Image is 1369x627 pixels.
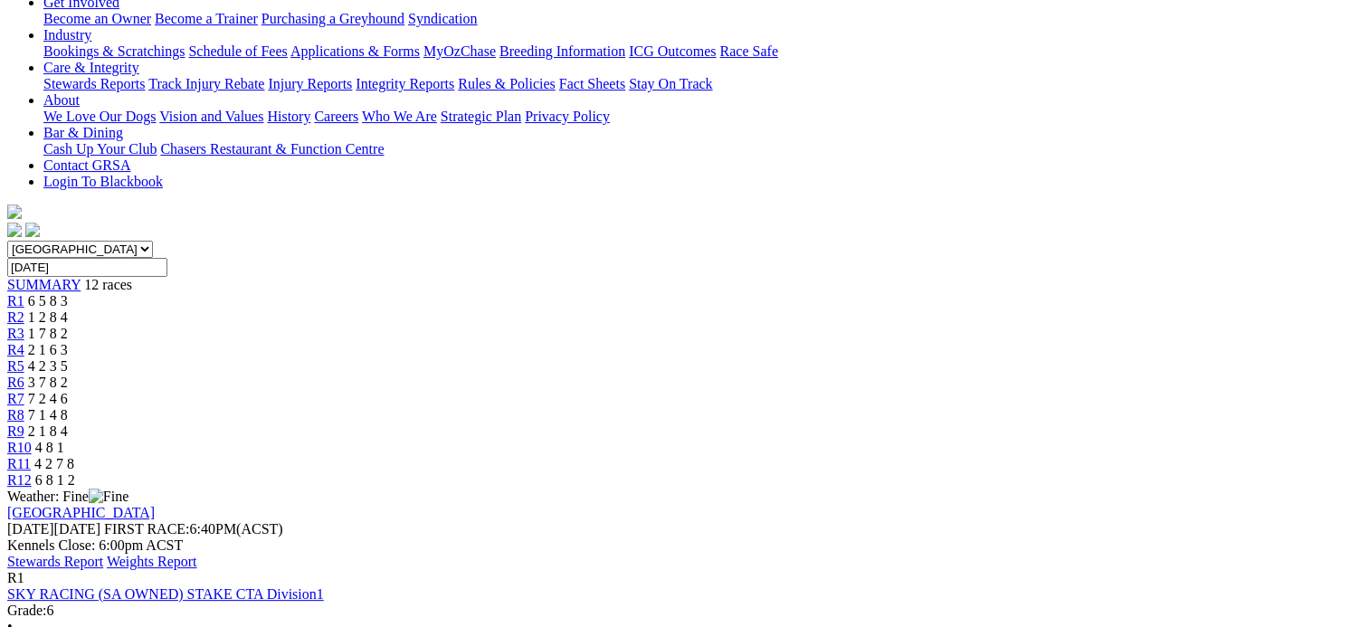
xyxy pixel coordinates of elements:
a: R5 [7,358,24,374]
a: Careers [314,109,358,124]
span: Weather: Fine [7,489,128,504]
div: Industry [43,43,1362,60]
span: Grade: [7,603,47,618]
a: Schedule of Fees [188,43,287,59]
a: [GEOGRAPHIC_DATA] [7,505,155,520]
a: Weights Report [107,554,197,569]
a: Rules & Policies [458,76,556,91]
div: Kennels Close: 6:00pm ACST [7,537,1362,554]
a: Fact Sheets [559,76,625,91]
a: We Love Our Dogs [43,109,156,124]
span: [DATE] [7,521,54,537]
a: Industry [43,27,91,43]
a: Injury Reports [268,76,352,91]
img: Fine [89,489,128,505]
div: Bar & Dining [43,141,1362,157]
a: Chasers Restaurant & Function Centre [160,141,384,157]
a: Race Safe [719,43,777,59]
div: Get Involved [43,11,1362,27]
a: ICG Outcomes [629,43,716,59]
a: R10 [7,440,32,455]
span: 1 7 8 2 [28,326,68,341]
a: Bookings & Scratchings [43,43,185,59]
a: Stewards Reports [43,76,145,91]
span: FIRST RACE: [104,521,189,537]
a: Login To Blackbook [43,174,163,189]
a: SKY RACING (SA OWNED) STAKE CTA Division1 [7,586,324,602]
a: R12 [7,472,32,488]
a: Track Injury Rebate [148,76,264,91]
span: 7 2 4 6 [28,391,68,406]
a: Stay On Track [629,76,712,91]
a: R4 [7,342,24,357]
img: logo-grsa-white.png [7,204,22,219]
a: R7 [7,391,24,406]
a: R8 [7,407,24,423]
span: 4 2 3 5 [28,358,68,374]
a: R11 [7,456,31,471]
a: Stewards Report [7,554,103,569]
a: Contact GRSA [43,157,130,173]
a: History [267,109,310,124]
a: Syndication [408,11,477,26]
a: Become a Trainer [155,11,258,26]
span: 2 1 8 4 [28,423,68,439]
a: MyOzChase [423,43,496,59]
div: Care & Integrity [43,76,1362,92]
a: Purchasing a Greyhound [261,11,404,26]
a: Vision and Values [159,109,263,124]
a: Breeding Information [499,43,625,59]
a: Who We Are [362,109,437,124]
span: R1 [7,570,24,585]
a: Bar & Dining [43,125,123,140]
a: R9 [7,423,24,439]
span: 7 1 4 8 [28,407,68,423]
a: R2 [7,309,24,325]
a: Strategic Plan [441,109,521,124]
img: twitter.svg [25,223,40,237]
input: Select date [7,258,167,277]
a: R1 [7,293,24,309]
a: Become an Owner [43,11,151,26]
span: 3 7 8 2 [28,375,68,390]
a: SUMMARY [7,277,81,292]
a: Integrity Reports [356,76,454,91]
div: 6 [7,603,1362,619]
a: Privacy Policy [525,109,610,124]
a: R3 [7,326,24,341]
a: Applications & Forms [290,43,420,59]
span: 4 8 1 [35,440,64,455]
a: R6 [7,375,24,390]
a: Cash Up Your Club [43,141,157,157]
div: About [43,109,1362,125]
a: Care & Integrity [43,60,139,75]
span: 2 1 6 3 [28,342,68,357]
span: 6:40PM(ACST) [104,521,283,537]
span: 6 5 8 3 [28,293,68,309]
a: About [43,92,80,108]
span: 12 races [84,277,132,292]
span: 6 8 1 2 [35,472,75,488]
img: facebook.svg [7,223,22,237]
span: [DATE] [7,521,100,537]
span: 4 2 7 8 [34,456,74,471]
span: 1 2 8 4 [28,309,68,325]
